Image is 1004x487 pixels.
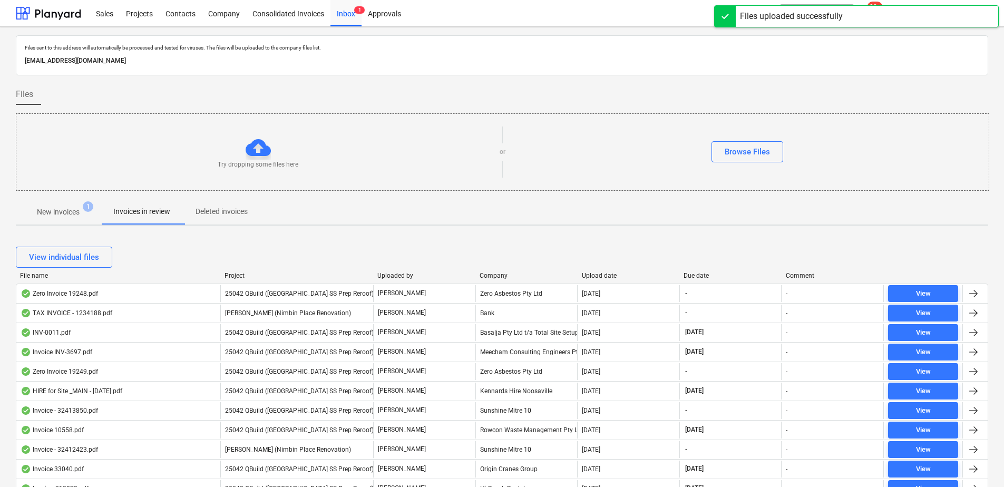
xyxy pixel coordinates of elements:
button: View [888,441,958,458]
div: View [916,405,931,417]
span: [DATE] [684,464,705,473]
p: [PERSON_NAME] [378,386,426,395]
button: View [888,422,958,439]
p: [PERSON_NAME] [378,425,426,434]
div: Upload date [582,272,676,279]
div: [DATE] [582,309,600,317]
div: Rowcon Waste Management Pty Ltd [475,422,578,439]
div: [DATE] [582,329,600,336]
div: - [786,446,787,453]
button: View [888,402,958,419]
div: OCR finished [21,289,31,298]
div: - [786,348,787,356]
span: [DATE] [684,347,705,356]
span: 25042 QBuild (Sunshine Beach SS Prep Reroof) [225,368,374,375]
div: TAX INVOICE - 1234188.pdf [21,309,112,317]
span: - [684,308,688,317]
div: Bank [475,305,578,322]
div: Invoice INV-3697.pdf [21,348,92,356]
iframe: Chat Widget [951,436,1004,487]
div: OCR finished [21,445,31,454]
div: Company [480,272,573,279]
span: [DATE] [684,328,705,337]
div: [DATE] [582,290,600,297]
div: Due date [684,272,777,279]
div: Origin Cranes Group [475,461,578,478]
span: Files [16,88,33,101]
div: Project [225,272,369,279]
div: Zero Invoice 19248.pdf [21,289,98,298]
div: Browse Files [725,145,770,159]
div: View [916,366,931,378]
button: View [888,363,958,380]
span: Patrick Lovekin (Nimbin Place Renovation) [225,446,351,453]
span: 25042 QBuild (Sunshine Beach SS Prep Reroof) [225,426,374,434]
div: Kennards Hire Noosaville [475,383,578,400]
span: 25042 QBuild (Sunshine Beach SS Prep Reroof) [225,348,374,356]
p: [PERSON_NAME] [378,308,426,317]
button: View individual files [16,247,112,268]
div: Sunshine Mitre 10 [475,402,578,419]
span: 1 [354,6,365,14]
p: or [500,148,505,157]
button: Browse Files [711,141,783,162]
div: [DATE] [582,368,600,375]
div: Files uploaded successfully [740,10,843,23]
div: View [916,288,931,300]
span: - [684,289,688,298]
div: Zero Asbestos Pty Ltd [475,363,578,380]
div: OCR finished [21,348,31,356]
p: [PERSON_NAME] [378,289,426,298]
div: OCR finished [21,426,31,434]
div: Zero Invoice 19249.pdf [21,367,98,376]
p: Files sent to this address will automatically be processed and tested for viruses. The files will... [25,44,979,51]
button: View [888,344,958,361]
div: OCR finished [21,328,31,337]
span: Patrick Lovekin (Nimbin Place Renovation) [225,309,351,317]
div: [DATE] [582,348,600,356]
button: View [888,285,958,302]
span: 1 [83,201,93,212]
div: - [786,309,787,317]
span: [DATE] [684,386,705,395]
div: Uploaded by [377,272,471,279]
div: View [916,327,931,339]
div: - [786,407,787,414]
span: - [684,406,688,415]
span: 25042 QBuild (Sunshine Beach SS Prep Reroof) [225,465,374,473]
div: View [916,307,931,319]
span: 25042 QBuild (Sunshine Beach SS Prep Reroof) [225,407,374,414]
div: File name [20,272,216,279]
button: View [888,383,958,400]
div: Try dropping some files hereorBrowse Files [16,113,989,191]
div: Invoice - 32412423.pdf [21,445,98,454]
button: View [888,324,958,341]
div: INV-0011.pdf [21,328,71,337]
p: [PERSON_NAME] [378,464,426,473]
p: [PERSON_NAME] [378,445,426,454]
span: - [684,367,688,376]
p: [PERSON_NAME] [378,406,426,415]
div: Comment [786,272,880,279]
div: View [916,444,931,456]
span: 25042 QBuild (Sunshine Beach SS Prep Reroof) [225,329,374,336]
div: [DATE] [582,387,600,395]
button: View [888,305,958,322]
span: - [684,445,688,454]
div: - [786,290,787,297]
div: Meecham Consulting Engineers Pty Ltd [475,344,578,361]
div: Invoice 10558.pdf [21,426,84,434]
div: Sunshine Mitre 10 [475,441,578,458]
div: OCR finished [21,387,31,395]
div: HIRE for Site _MAIN - [DATE].pdf [21,387,122,395]
div: [DATE] [582,426,600,434]
div: - [786,329,787,336]
div: OCR finished [21,367,31,376]
div: OCR finished [21,406,31,415]
p: New invoices [37,207,80,218]
div: View [916,385,931,397]
div: - [786,387,787,395]
p: Deleted invoices [196,206,248,217]
div: Invoice - 32413850.pdf [21,406,98,415]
